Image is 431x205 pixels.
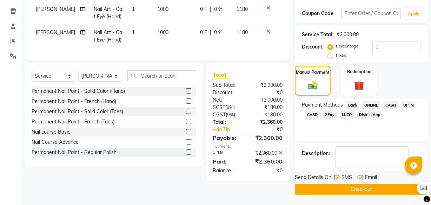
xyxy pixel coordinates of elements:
[132,29,135,36] span: 1
[132,6,135,12] span: 1
[200,6,207,13] span: 0 F
[208,126,254,133] a: Add Tip
[208,104,248,111] div: ( )
[208,82,248,89] div: Sub Total:
[362,101,380,109] span: ONLINE
[248,157,288,166] div: ₹2,360.00
[248,149,288,157] div: ₹2,360.00
[357,111,383,119] span: District App
[208,149,248,157] div: UPI M
[213,104,226,110] span: SGST
[248,134,288,142] div: ₹2,360.00
[237,29,248,36] span: 1180
[36,6,75,12] span: [PERSON_NAME]
[214,6,223,13] span: 0 %
[302,31,334,38] div: Service Total:
[36,29,75,36] span: [PERSON_NAME]
[248,104,288,111] div: ₹180.00
[346,101,359,109] span: Bank
[208,96,248,104] div: Net:
[248,118,288,126] div: ₹2,360.00
[302,150,330,157] div: Description:
[214,29,223,36] span: 0 %
[200,29,207,36] span: 0 F
[32,139,79,146] div: Nail Course Advance
[305,80,320,91] img: _cash.svg
[248,96,288,104] div: ₹2,000.00
[295,174,331,182] span: Send Details On
[336,43,358,49] label: Percentage
[227,112,234,117] span: 9%
[208,111,248,118] div: ( )
[227,104,234,110] span: 9%
[323,111,337,119] span: GPay
[302,10,342,17] div: Coupon Code
[351,79,367,91] img: _gift.svg
[342,8,401,19] input: Enter Offer / Coupon Code
[248,82,288,89] div: ₹2,000.00
[32,128,70,136] div: Nail course Basic
[32,108,123,115] div: Permanent Nail Paint - Solid Color (Toes)
[213,111,226,118] span: CGST
[336,52,346,58] label: Fixed
[157,29,168,36] span: 1000
[208,134,248,142] div: Payable:
[248,167,288,174] div: ₹0
[32,149,117,156] div: Permanent Nail Paint - Regular Polish
[305,111,320,119] span: CARD
[401,101,416,109] span: UPI M
[296,69,330,76] label: Manual Payment
[337,31,359,38] div: ₹2,000.00
[210,6,211,13] span: |
[208,89,248,96] div: Discount:
[248,111,288,118] div: ₹180.00
[127,70,196,81] input: Search or Scan
[32,98,116,105] div: Permanent Nail Paint - French (Hand)
[208,167,248,174] div: Balance :
[157,6,168,12] span: 1000
[32,88,125,95] div: Permanent Nail Paint - Solid Color (Hand)
[295,184,427,195] button: Checkout
[210,29,211,36] span: |
[347,69,371,75] label: Redemption
[213,143,283,149] div: Payments
[383,101,398,109] span: CASH
[94,6,122,20] span: Nail Art - Cat Eye (Hand)
[213,71,229,78] span: Total
[342,174,352,182] span: SMS
[208,118,248,126] div: Total:
[302,43,324,51] div: Discount:
[248,89,288,96] div: ₹0
[94,29,122,43] span: Nail Art - Cat Eye (Hand)
[302,101,343,109] span: Payment Methods
[32,118,114,126] div: Permanent Nail Paint - French (Toes)
[254,126,288,133] div: ₹0
[404,8,424,19] button: Apply
[237,6,248,12] span: 1180
[208,157,248,166] div: Paid:
[365,174,377,182] span: Email
[340,111,354,119] span: LUZO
